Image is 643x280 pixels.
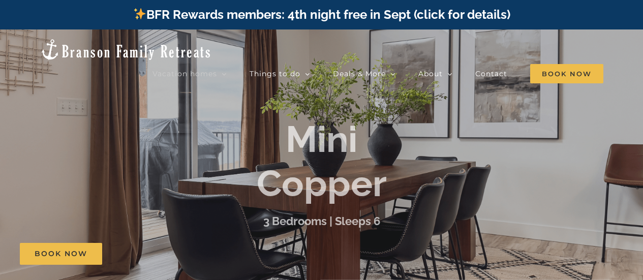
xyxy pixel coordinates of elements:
[475,64,507,84] a: Contact
[40,38,212,61] img: Branson Family Retreats Logo
[475,70,507,77] span: Contact
[250,64,310,84] a: Things to do
[20,243,102,265] a: Book Now
[257,117,387,204] b: Mini Copper
[250,70,300,77] span: Things to do
[133,7,510,22] a: BFR Rewards members: 4th night free in Sept (click for details)
[418,70,443,77] span: About
[134,8,146,20] img: ✨
[152,64,603,84] nav: Main Menu
[333,64,395,84] a: Deals & More
[152,70,217,77] span: Vacation homes
[152,64,227,84] a: Vacation homes
[530,64,603,83] span: Book Now
[35,250,87,258] span: Book Now
[263,214,380,228] h3: 3 Bedrooms | Sleeps 6
[333,70,386,77] span: Deals & More
[418,64,452,84] a: About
